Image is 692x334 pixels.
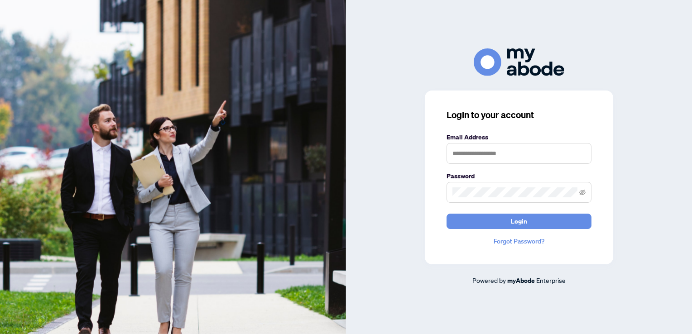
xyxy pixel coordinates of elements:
span: Powered by [472,276,506,284]
button: Login [447,214,591,229]
a: Forgot Password? [447,236,591,246]
span: Enterprise [536,276,566,284]
label: Email Address [447,132,591,142]
label: Password [447,171,591,181]
span: eye-invisible [579,189,586,196]
span: Login [511,214,527,229]
a: myAbode [507,276,535,286]
h3: Login to your account [447,109,591,121]
img: ma-logo [474,48,564,76]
